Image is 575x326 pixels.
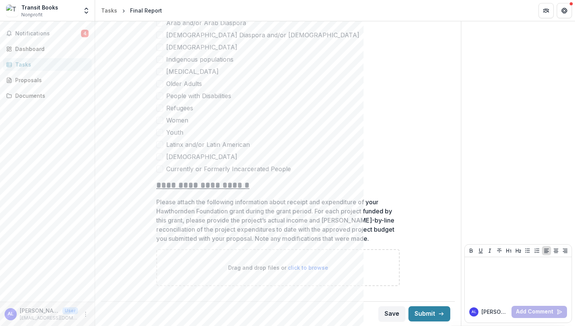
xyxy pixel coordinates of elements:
span: Older Adults [166,79,202,88]
button: Bullet List [523,246,532,255]
button: Notifications4 [3,27,92,40]
p: Drag and drop files or [228,264,328,272]
p: User [62,307,78,314]
div: Ashley Nelson Levy [8,312,14,316]
span: Currently or Formerly Incarcerated People [166,164,291,173]
div: Proposals [15,76,86,84]
img: Transit Books [6,5,18,17]
div: Ashley Nelson Levy [472,310,477,314]
span: Arab and/or Arab Diaspora [166,18,246,27]
span: click to browse [288,264,328,271]
span: Refugees [166,103,193,113]
div: Dashboard [15,45,86,53]
a: Proposals [3,74,92,86]
div: Documents [15,92,86,100]
nav: breadcrumb [98,5,165,16]
div: Tasks [101,6,117,14]
a: Dashboard [3,43,92,55]
p: Please attach the following information about receipt and expenditure of your Hawthornden Foundat... [156,197,395,243]
p: [PERSON_NAME] [481,308,508,316]
span: 4 [81,30,89,37]
button: Align Left [542,246,551,255]
a: Documents [3,89,92,102]
span: Women [166,116,188,125]
button: Align Right [561,246,570,255]
span: Nonprofit [21,11,43,18]
p: [PERSON_NAME] [PERSON_NAME] [20,307,59,315]
button: More [81,310,90,319]
span: Indigenous populations [166,55,233,64]
a: Tasks [98,5,120,16]
span: People with Disabilities [166,91,231,100]
span: [MEDICAL_DATA] [166,67,219,76]
p: [EMAIL_ADDRESS][DOMAIN_NAME] [20,315,78,321]
button: Submit [408,306,450,321]
span: [DEMOGRAPHIC_DATA] [166,43,237,52]
button: Partners [538,3,554,18]
span: [DEMOGRAPHIC_DATA] [166,152,237,161]
button: Add Comment [511,306,567,318]
div: Transit Books [21,3,58,11]
div: Final Report [130,6,162,14]
button: Heading 2 [514,246,523,255]
button: Open entity switcher [81,3,92,18]
div: Tasks [15,60,86,68]
span: Youth [166,128,183,137]
button: Bold [467,246,476,255]
a: Tasks [3,58,92,71]
button: Align Center [551,246,561,255]
button: Italicize [485,246,494,255]
button: Underline [476,246,485,255]
span: Notifications [15,30,81,37]
span: Latinx and/or Latin American [166,140,250,149]
button: Get Help [557,3,572,18]
button: Save [378,306,405,321]
button: Strike [495,246,504,255]
button: Ordered List [532,246,542,255]
span: [DEMOGRAPHIC_DATA] Diaspora and/or [DEMOGRAPHIC_DATA] [166,30,359,40]
button: Heading 1 [504,246,513,255]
